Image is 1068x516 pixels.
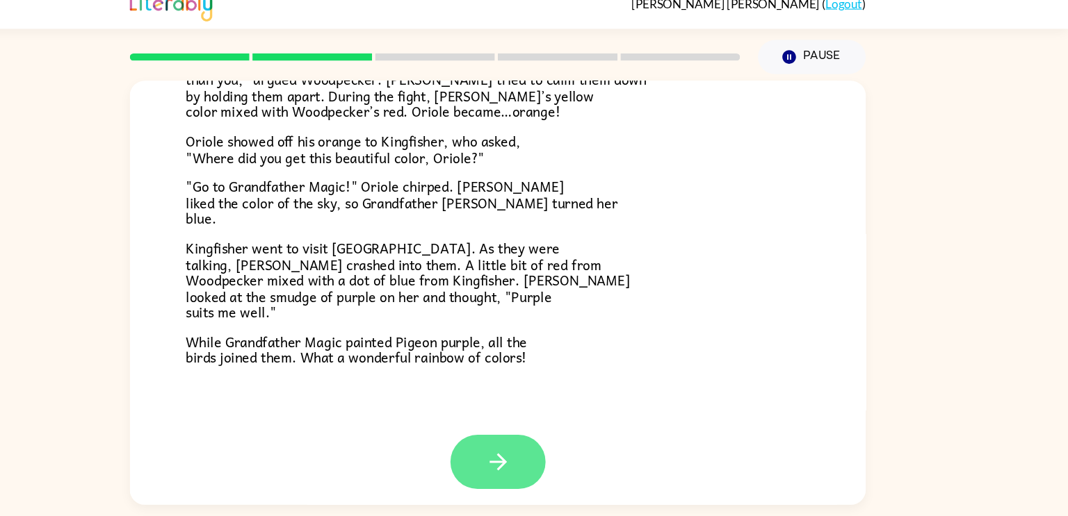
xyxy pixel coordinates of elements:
span: While Grandfather Magic painted Pigeon purple, all the birds joined them. What a wonderful rainbo... [242,326,561,361]
button: Pause [777,53,878,85]
span: Oriole showed off his orange to Kingfisher, who asked, "Where did you get this beautiful color, O... [242,138,555,174]
span: "Go to Grandfather Magic!" Oriole chirped. [PERSON_NAME] liked the color of the sky, so Grandfath... [242,181,646,231]
span: [PERSON_NAME] [PERSON_NAME] [659,13,837,26]
img: Literably [190,6,267,36]
span: Kingfisher went to visit [GEOGRAPHIC_DATA]. As they were talking, [PERSON_NAME] crashed into them... [242,238,658,318]
a: Logout [841,13,875,26]
div: ( ) [659,13,878,26]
